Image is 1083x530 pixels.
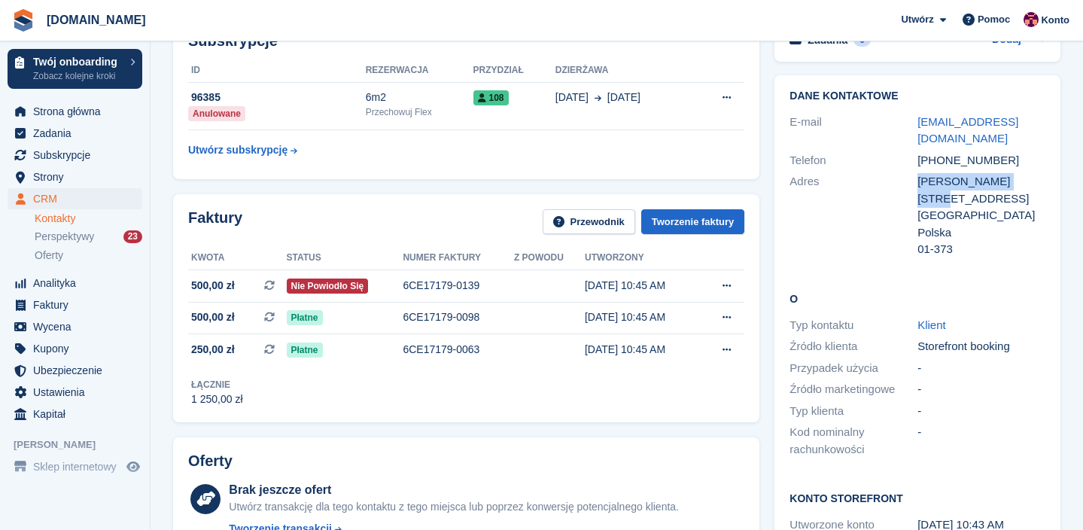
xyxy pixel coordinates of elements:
div: Adres [789,173,917,258]
div: - [917,360,1045,377]
div: 6CE17179-0139 [403,278,514,294]
span: [PERSON_NAME] [14,437,150,452]
a: Przewodnik [543,209,635,234]
th: Rezerwacja [366,59,473,83]
a: Perspektywy 23 [35,229,142,245]
h2: Oferty [188,452,233,470]
div: Polska [917,224,1045,242]
div: E-mail [789,114,917,148]
a: menu [8,294,142,315]
div: Storefront booking [917,338,1045,355]
span: Ubezpieczenie [33,360,123,381]
span: Zadania [33,123,123,144]
a: Klient [917,318,946,331]
h2: Dane kontaktowe [789,90,1045,102]
span: 500,00 zł [191,309,235,325]
a: menu [8,166,142,187]
a: menu [8,360,142,381]
th: Przydział [473,59,555,83]
span: Strony [33,166,123,187]
div: 23 [123,230,142,243]
span: Nie powiodło się [287,279,369,294]
div: 6CE17179-0063 [403,342,514,358]
span: 250,00 zł [191,342,235,358]
a: menu [8,338,142,359]
div: Utwórz transakcję dla tego kontaktu z tego miejsca lub poprzez konwersję potencjalnego klienta. [229,499,679,515]
span: Płatne [287,343,323,358]
a: menu [8,145,142,166]
span: Ustawienia [33,382,123,403]
div: [GEOGRAPHIC_DATA] [917,207,1045,224]
a: Oferty [35,248,142,263]
a: menu [8,123,142,144]
span: Analityka [33,273,123,294]
a: [EMAIL_ADDRESS][DOMAIN_NAME] [917,115,1018,145]
span: Wycena [33,316,123,337]
span: [DATE] [555,90,589,105]
span: Utwórz [901,12,933,27]
div: Źródło marketingowe [789,381,917,398]
a: menu [8,188,142,209]
h2: Subskrypcje [188,32,744,50]
div: Łącznie [191,378,243,391]
span: Pomoc [978,12,1010,27]
th: Status [287,246,403,270]
h2: Faktury [188,209,242,234]
div: Anulowane [188,106,245,121]
th: Z powodu [514,246,585,270]
a: menu [8,456,142,477]
div: Telefon [789,152,917,169]
th: ID [188,59,366,83]
th: Dzierżawa [555,59,694,83]
div: Typ kontaktu [789,317,917,334]
a: menu [8,382,142,403]
th: Utworzony [585,246,700,270]
span: Płatne [287,310,323,325]
span: Sklep internetowy [33,456,123,477]
a: menu [8,404,142,425]
div: Utwórz subskrypcję [188,142,287,158]
div: [DATE] 10:45 AM [585,342,700,358]
a: Twój onboarding Zobacz kolejne kroki [8,49,142,89]
div: 6m2 [366,90,473,105]
div: 6CE17179-0098 [403,309,514,325]
span: 108 [473,90,509,105]
span: Konto [1041,13,1069,28]
th: Numer faktury [403,246,514,270]
a: [DOMAIN_NAME] [41,8,152,32]
a: menu [8,273,142,294]
span: CRM [33,188,123,209]
p: Zobacz kolejne kroki [33,69,123,83]
div: 96385 [188,90,366,105]
div: Brak jeszcze ofert [229,481,679,499]
a: Podgląd sklepu [124,458,142,476]
span: Kupony [33,338,123,359]
span: Kapitał [33,404,123,425]
div: 1 250,00 zł [191,391,243,407]
div: Kod nominalny rachunkowości [789,424,917,458]
div: - [917,381,1045,398]
div: 01-373 [917,241,1045,258]
span: Oferty [35,248,63,263]
div: [DATE] 10:45 AM [585,309,700,325]
div: Przypadek użycia [789,360,917,377]
div: Przechowuj Flex [366,105,473,119]
div: Źródło klienta [789,338,917,355]
div: - [917,403,1045,420]
span: 500,00 zł [191,278,235,294]
img: stora-icon-8386f47178a22dfd0bd8f6a31ec36ba5ce8667c1dd55bd0f319d3a0aa187defe.svg [12,9,35,32]
a: Kontakty [35,212,142,226]
div: [DATE] 10:45 AM [585,278,700,294]
img: Mateusz Kacwin [1024,12,1039,27]
p: Twój onboarding [33,56,123,67]
span: [DATE] [607,90,640,105]
th: Kwota [188,246,287,270]
span: Faktury [33,294,123,315]
div: Typ klienta [789,403,917,420]
div: [PHONE_NUMBER] [917,152,1045,169]
div: [PERSON_NAME][STREET_ADDRESS] [917,173,1045,207]
a: Utwórz subskrypcję [188,136,297,164]
h2: O [789,291,1045,306]
a: Tworzenie faktury [641,209,745,234]
span: Subskrypcje [33,145,123,166]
